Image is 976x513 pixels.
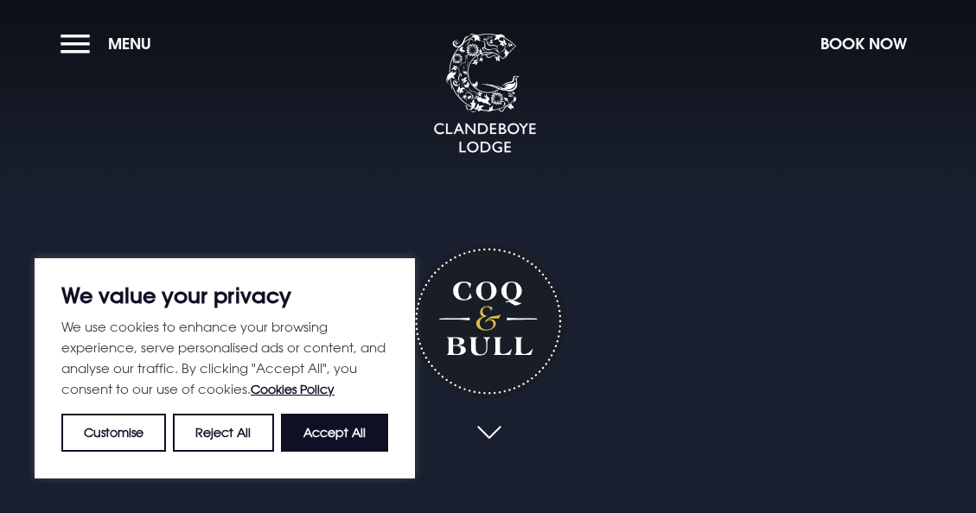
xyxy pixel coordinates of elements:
span: Menu [108,34,151,54]
div: We value your privacy [35,258,415,478]
button: Reject All [173,414,273,452]
button: Accept All [281,414,388,452]
p: We value your privacy [61,285,388,306]
p: We use cookies to enhance your browsing experience, serve personalised ads or content, and analys... [61,316,388,400]
button: Book Now [812,25,915,62]
a: Cookies Policy [251,382,335,396]
img: Clandeboye Lodge [433,34,537,155]
button: Customise [61,414,166,452]
button: Menu [61,25,160,62]
h1: Coq & Bull [411,244,565,398]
